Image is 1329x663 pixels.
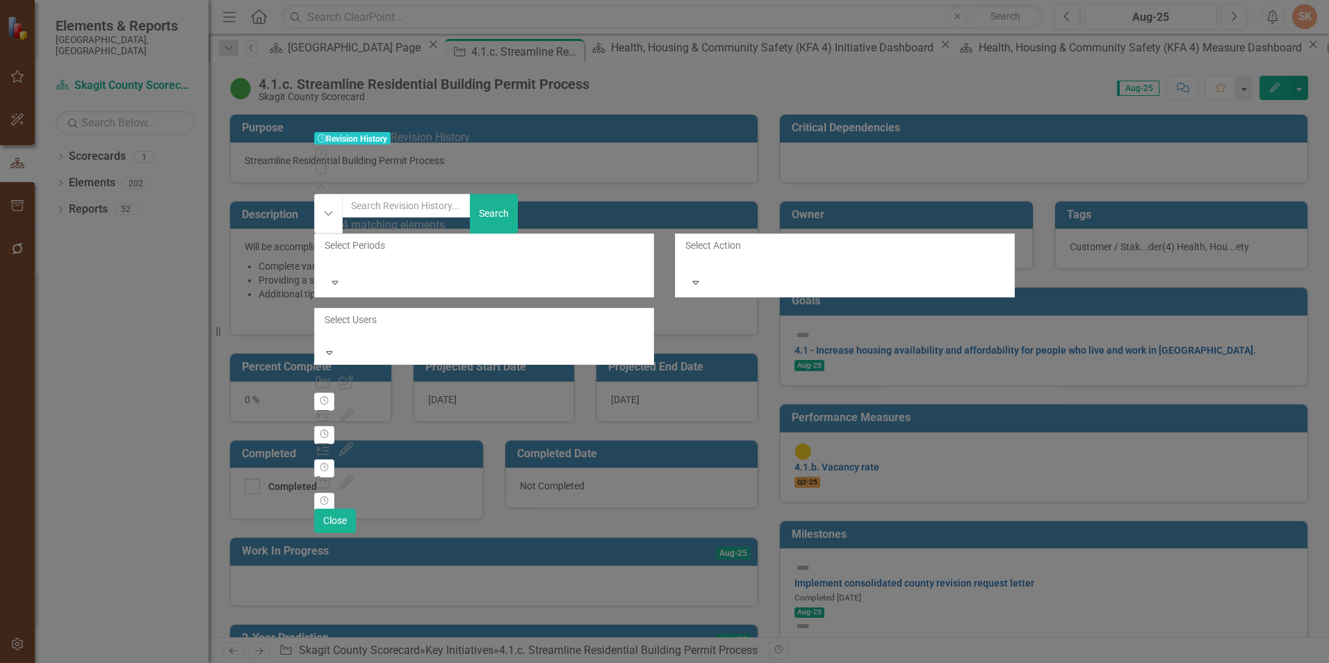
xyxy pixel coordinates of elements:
button: Close [314,509,356,533]
div: Select Users [325,313,644,327]
input: Search Revision History... [342,194,471,218]
button: Search [470,194,518,234]
span: Revision History [314,132,391,145]
div: Select Periods [325,238,644,252]
div: Select Action [685,238,1004,252]
div: 4 matching elements [342,218,471,234]
span: Revision History [391,131,470,144]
